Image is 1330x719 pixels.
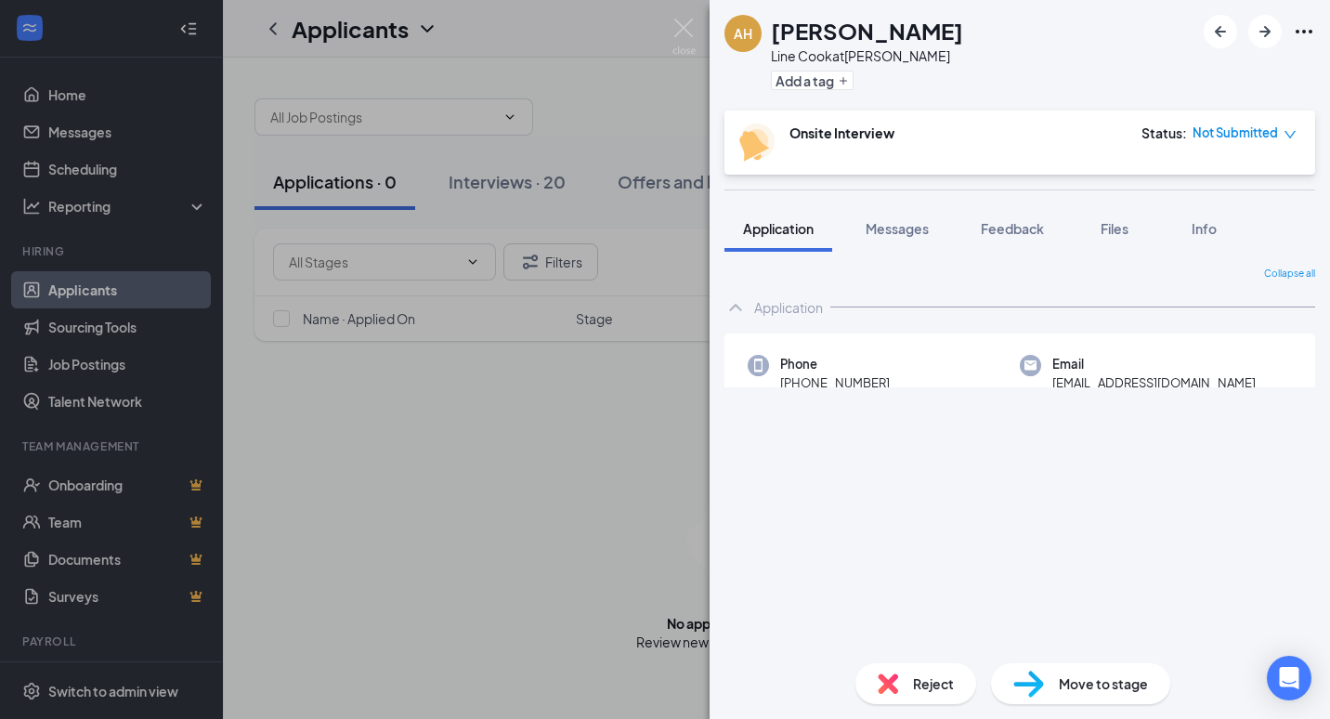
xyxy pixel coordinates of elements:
span: Move to stage [1059,673,1148,694]
h1: [PERSON_NAME] [771,15,963,46]
span: Email [1052,355,1256,373]
span: Info [1192,220,1217,237]
div: Application [754,298,823,317]
svg: ChevronUp [724,296,747,319]
span: down [1284,128,1297,141]
span: Files [1101,220,1128,237]
span: Not Submitted [1193,124,1278,142]
svg: Plus [838,75,849,86]
svg: ArrowRight [1254,20,1276,43]
span: Messages [866,220,929,237]
button: ArrowLeftNew [1204,15,1237,48]
button: ArrowRight [1248,15,1282,48]
span: [PHONE_NUMBER] [780,373,890,392]
span: [EMAIL_ADDRESS][DOMAIN_NAME] [1052,373,1256,392]
span: Phone [780,355,890,373]
span: Collapse all [1264,267,1315,281]
span: Feedback [981,220,1044,237]
b: Onsite Interview [789,124,894,141]
div: Line Cook at [PERSON_NAME] [771,46,963,65]
div: AH [734,24,752,43]
div: Status : [1141,124,1187,142]
svg: ArrowLeftNew [1209,20,1232,43]
span: Application [743,220,814,237]
button: PlusAdd a tag [771,71,854,90]
div: Open Intercom Messenger [1267,656,1311,700]
span: Reject [913,673,954,694]
svg: Ellipses [1293,20,1315,43]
